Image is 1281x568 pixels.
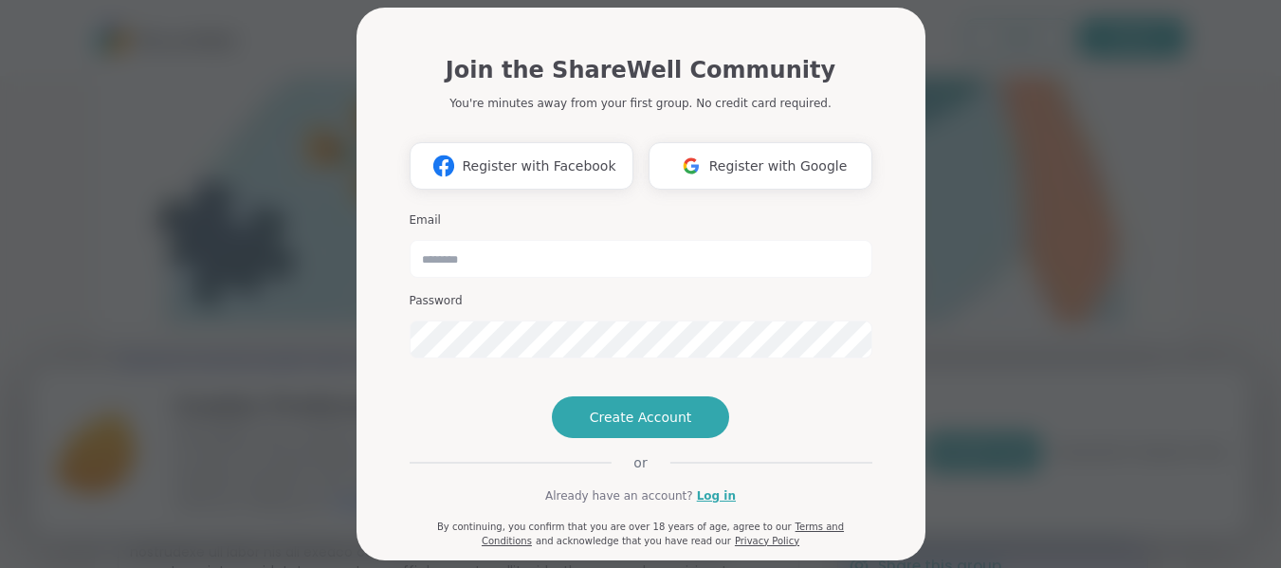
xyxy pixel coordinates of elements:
button: Register with Facebook [410,142,633,190]
span: Register with Google [709,156,848,176]
a: Log in [697,487,736,504]
img: ShareWell Logomark [673,148,709,183]
p: You're minutes away from your first group. No credit card required. [449,95,831,112]
span: and acknowledge that you have read our [536,536,731,546]
span: or [611,453,669,472]
a: Privacy Policy [735,536,799,546]
span: Register with Facebook [462,156,615,176]
button: Register with Google [649,142,872,190]
a: Terms and Conditions [482,522,844,546]
button: Create Account [552,396,730,438]
span: By continuing, you confirm that you are over 18 years of age, agree to our [437,522,792,532]
h3: Password [410,293,872,309]
h3: Email [410,212,872,229]
img: ShareWell Logomark [426,148,462,183]
h1: Join the ShareWell Community [446,53,835,87]
span: Already have an account? [545,487,693,504]
span: Create Account [590,408,692,427]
